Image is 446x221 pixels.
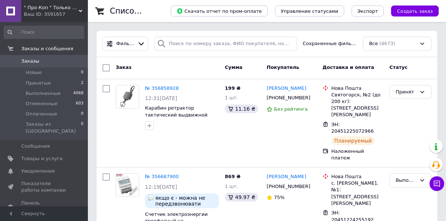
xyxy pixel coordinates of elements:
[4,26,84,39] input: Поиск
[379,41,395,46] span: (4673)
[267,173,306,180] a: [PERSON_NAME]
[73,90,83,97] span: 4068
[171,5,268,16] button: Скачать отчет по пром-оплате
[145,184,177,190] span: 12:19[DATE]
[430,176,444,191] button: Чат с покупателем
[274,106,308,112] span: Без рейтинга
[154,37,297,51] input: Поиск по номеру заказа, ФИО покупателя, номеру телефона, Email, номеру накладной
[76,100,83,107] span: 603
[225,85,241,91] span: 199 ₴
[81,121,83,134] span: 0
[331,173,384,180] div: Нова Пошта
[24,11,88,18] div: Ваш ID: 3591657
[21,180,68,194] span: Показатели работы компании
[145,105,216,138] a: Карабин ретрактор тактический выдвижной брелок с металическим корпусом карабин для ключей со стал...
[116,174,139,196] img: Фото товару
[26,69,42,76] span: Новые
[81,111,83,117] span: 0
[267,85,306,92] a: [PERSON_NAME]
[116,85,139,108] img: Фото товару
[331,92,384,118] div: Святогорск, №2 (до 200 кг): [STREET_ADDRESS][PERSON_NAME]
[275,5,344,16] button: Управление статусами
[331,180,384,207] div: с. [PERSON_NAME], №1: [STREET_ADDRESS][PERSON_NAME]
[369,40,378,47] span: Все
[352,5,384,16] button: Экспорт
[155,195,216,207] span: якщо є - можна не передзвонювати
[225,174,241,179] span: 869 ₴
[267,65,299,70] span: Покупатель
[21,168,55,174] span: Уведомления
[395,88,416,96] div: Принят
[81,80,83,86] span: 2
[116,65,131,70] span: Заказ
[21,45,73,52] span: Заказы и сообщения
[21,200,68,213] span: Панель управления
[357,8,378,14] span: Экспорт
[384,8,439,14] a: Создать заказ
[331,122,374,134] span: ЭН: 20451225072966
[331,85,384,92] div: Нова Пошта
[26,111,57,117] span: Оплаченные
[145,174,179,179] a: № 356687900
[331,136,375,145] div: Планируемый
[26,90,61,97] span: Выполненные
[303,40,357,47] span: Сохраненные фильтры:
[225,184,238,189] span: 1 шт.
[274,195,285,200] span: 75%
[145,95,177,101] span: 12:31[DATE]
[26,80,51,86] span: Принятые
[265,93,311,103] div: [PHONE_NUMBER]
[21,143,50,150] span: Сообщения
[281,8,338,14] span: Управление статусами
[21,155,63,162] span: Товары и услуги
[323,65,374,70] span: Доставка и оплата
[116,40,134,47] span: Фильтры
[397,8,433,14] span: Создать заказ
[389,65,408,70] span: Статус
[265,182,311,191] div: [PHONE_NUMBER]
[26,100,57,107] span: Отмененные
[110,7,173,15] h1: Список заказов
[225,193,258,202] div: 49.97 ₴
[21,58,39,65] span: Заказы
[225,95,238,100] span: 1 шт.
[331,148,384,161] div: Наложенный платеж
[395,177,416,184] div: Выполнен
[26,121,81,134] span: Заказы из [GEOGRAPHIC_DATA]
[81,69,83,76] span: 0
[176,8,262,14] span: Скачать отчет по пром-оплате
[225,104,258,113] div: 11.16 ₴
[145,85,179,91] a: № 356858928
[225,65,242,70] span: Сумма
[148,195,154,201] img: :speech_balloon:
[24,4,79,11] span: " Про Коп " Только выгодные покупки !
[391,5,439,16] button: Создать заказ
